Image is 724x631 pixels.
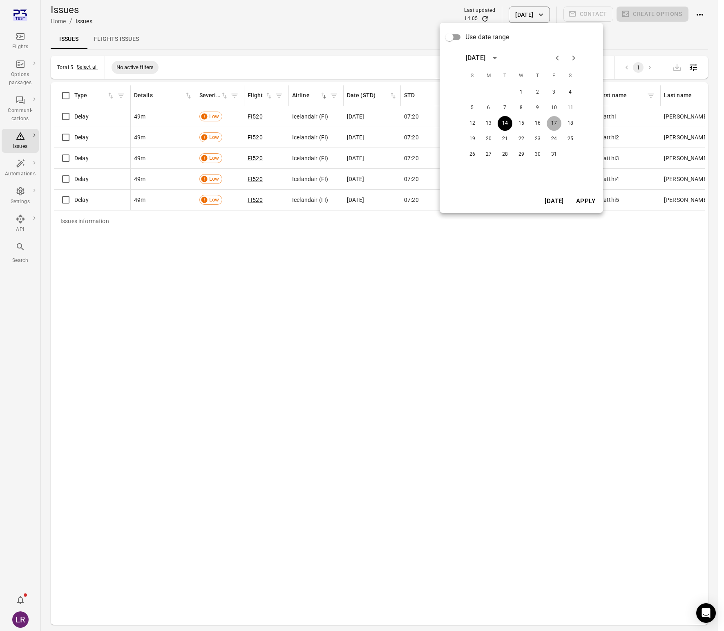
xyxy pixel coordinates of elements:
button: 22 [514,132,529,146]
span: Tuesday [498,68,512,84]
button: 13 [481,116,496,131]
button: 29 [514,147,529,162]
button: Previous month [549,50,565,66]
button: 10 [547,101,561,115]
span: Wednesday [514,68,529,84]
span: Use date range [465,32,509,42]
button: 2 [530,85,545,100]
button: 15 [514,116,529,131]
button: [DATE] [540,192,568,210]
button: 6 [481,101,496,115]
button: 17 [547,116,561,131]
div: Open Intercom Messenger [696,603,716,623]
button: 14 [498,116,512,131]
button: Apply [572,192,600,210]
button: 23 [530,132,545,146]
button: 4 [563,85,578,100]
div: [DATE] [466,53,485,63]
button: 31 [547,147,561,162]
span: Friday [547,68,561,84]
button: 12 [465,116,480,131]
button: 1 [514,85,529,100]
span: Thursday [530,68,545,84]
button: 5 [465,101,480,115]
span: Sunday [465,68,480,84]
button: Next month [565,50,582,66]
button: 30 [530,147,545,162]
button: 21 [498,132,512,146]
span: Saturday [563,68,578,84]
button: 18 [563,116,578,131]
button: 27 [481,147,496,162]
button: 25 [563,132,578,146]
button: 19 [465,132,480,146]
button: 16 [530,116,545,131]
button: 7 [498,101,512,115]
span: Monday [481,68,496,84]
button: 9 [530,101,545,115]
button: 3 [547,85,561,100]
button: 24 [547,132,561,146]
button: 26 [465,147,480,162]
button: calendar view is open, switch to year view [488,51,502,65]
button: 20 [481,132,496,146]
button: 11 [563,101,578,115]
button: 28 [498,147,512,162]
button: 8 [514,101,529,115]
